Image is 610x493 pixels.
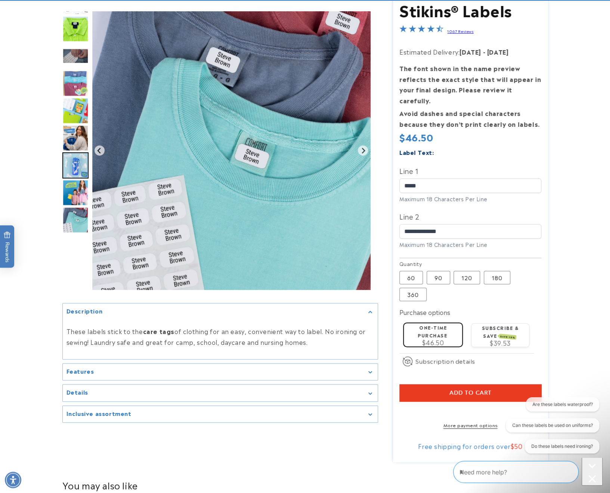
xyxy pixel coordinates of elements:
[62,479,548,491] h2: You may also like
[5,472,21,488] div: Accessibility Menu
[487,47,509,56] strong: [DATE]
[399,130,433,144] span: $46.50
[399,442,541,450] div: Free shipping for orders over
[62,180,89,206] div: Go to slide 8
[399,64,541,105] strong: The font shown in the name preview reflects the exact style that will appear in your final design...
[358,146,368,156] button: Go to first slide
[62,152,89,178] img: Stick N' Wear® Labels - Label Land
[399,148,434,156] label: Label Text:
[483,47,486,56] strong: -
[482,324,519,339] label: Subscribe & save
[490,338,511,347] span: $39.53
[66,410,131,417] h2: Inclusive assortment
[62,16,89,42] img: Stick N' Wear® Labels - Label Land
[399,210,541,222] label: Line 2
[399,165,541,177] label: Line 1
[399,241,541,248] div: Maximum 18 Characters Per Line
[399,108,540,128] strong: Avoid dashes and special characters because they don’t print clearly on labels.
[62,70,89,97] img: Stick N' Wear® Labels - Label Land
[62,125,89,151] div: Go to slide 6
[62,207,89,233] div: Go to slide 9
[484,271,510,284] label: 180
[447,28,473,34] a: 1067 Reviews - open in a new tab
[62,43,89,69] div: Go to slide 3
[453,271,480,284] label: 120
[499,334,517,340] span: SAVE 15%
[62,125,89,151] img: Stick N' Wear® Labels - Label Land
[62,98,89,124] img: Stick N' Wear® Labels - Label Land
[62,16,89,42] div: Go to slide 2
[62,152,89,178] div: Go to slide 7
[62,180,89,206] img: Stick N' Wear® Labels - Label Land
[63,303,378,320] summary: Description
[422,338,444,347] span: $46.50
[66,389,88,396] h2: Details
[427,271,450,284] label: 90
[63,406,378,423] summary: Inclusive assortment
[415,356,475,365] span: Subscription details
[399,422,541,428] a: More payment options
[92,11,371,290] img: Personalized Stick N' Wear clothing name labels applied to the care tag of t-shirts
[399,26,443,35] span: 4.7-star overall rating
[6,433,95,456] iframe: Sign Up via Text for Offers
[62,98,89,124] div: Go to slide 5
[62,207,89,233] img: Personalized Stick N' Wear clothing name labels applied to the care tag of t-shirts
[418,324,447,339] label: One-time purchase
[399,307,450,316] label: Purchase options
[62,11,378,423] media-gallery: Gallery Viewer
[449,389,492,396] span: Add to cart
[63,364,378,380] summary: Features
[95,146,105,156] button: Previous slide
[66,367,94,375] h2: Features
[63,385,378,402] summary: Details
[399,260,422,267] legend: Quantity
[399,384,541,401] button: Add to cart
[66,326,374,348] p: These labels stick to the of clothing for an easy, convenient way to label. No ironing or sewing!...
[4,232,11,263] span: Rewards
[399,195,541,203] div: Maximum 18 Characters Per Line
[399,271,423,284] label: 60
[399,288,427,301] label: 360
[499,397,603,459] iframe: Gorgias live chat conversation starters
[62,70,89,97] div: Go to slide 4
[399,46,541,57] p: Estimated Delivery:
[453,458,603,486] iframe: Gorgias Floating Chat
[66,307,103,315] h2: Description
[62,48,89,64] img: null
[459,47,481,56] strong: [DATE]
[143,327,174,336] strong: care tags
